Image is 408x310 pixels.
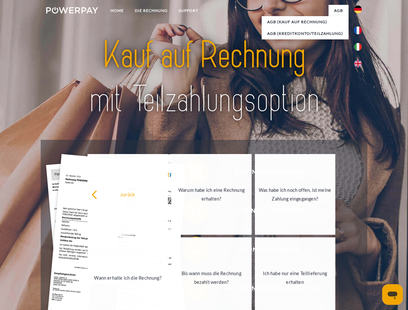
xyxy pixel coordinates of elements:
img: title-powerpay_de.svg [62,31,346,124]
a: agb [329,5,349,16]
img: de [354,5,362,13]
img: en [354,60,362,67]
img: logo-powerpay-white.svg [46,7,98,14]
a: AGB (Kreditkonto/Teilzahlung) [262,28,349,39]
a: DIE RECHNUNG [129,5,173,16]
div: Wann erhalte ich die Rechnung? [91,273,164,282]
div: Ich habe nur eine Teillieferung erhalten [259,269,331,286]
div: Was habe ich noch offen, ist meine Zahlung eingegangen? [259,186,331,203]
img: fr [354,26,362,34]
div: Bis wann muss die Rechnung bezahlt werden? [175,269,248,286]
a: Was habe ich noch offen, ist meine Zahlung eingegangen? [255,154,335,235]
div: zurück [91,190,164,199]
div: Warum habe ich eine Rechnung erhalten? [175,186,248,203]
a: AGB (Kauf auf Rechnung) [262,16,349,28]
a: Home [105,5,129,16]
img: it [354,43,362,51]
a: SUPPORT [173,5,204,16]
iframe: Schaltfläche zum Öffnen des Messaging-Fensters [382,284,403,305]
